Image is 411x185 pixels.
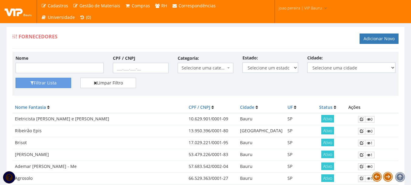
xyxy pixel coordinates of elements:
span: Ativo [321,115,334,123]
th: Ações [346,102,399,113]
label: Nome [16,55,28,61]
label: Cidade: [307,55,323,61]
a: 1 [365,140,374,146]
a: (0) [77,12,94,23]
a: Nome Fantasia [15,104,46,110]
span: Universidade [48,14,75,20]
td: SP [285,137,309,149]
a: UF [287,104,293,110]
td: SP [285,125,309,137]
span: Compras [132,3,150,9]
td: Bauru [238,113,285,125]
td: 13.950.396/0001-80 [186,125,238,137]
td: Brisot [12,137,186,149]
a: 1 [365,152,374,158]
span: Ativo [321,162,334,170]
span: Ativo [321,139,334,146]
span: Selecione uma categoria [178,63,233,73]
span: Ativo [321,127,334,134]
a: Cidade [240,104,254,110]
td: 66.529.363/0001-27 [186,173,238,184]
td: [PERSON_NAME] [12,149,186,161]
td: Ribeirão Epis [12,125,186,137]
input: ___.___.___-__ [113,63,169,73]
td: [GEOGRAPHIC_DATA] [238,125,285,137]
a: Universidade [39,12,77,23]
td: SP [285,113,309,125]
a: CPF / CNPJ [189,104,210,110]
span: Gestão de Materiais [79,3,120,9]
td: Bauru [238,173,285,184]
td: Agrosolo [12,173,186,184]
span: Fornecedores [19,33,57,40]
td: Eletricista [PERSON_NAME] e [PERSON_NAME] [12,113,186,125]
span: Correspondências [179,3,216,9]
td: Ademar [PERSON_NAME] - Me [12,161,186,173]
img: logo [5,7,32,16]
a: Limpar Filtro [80,78,136,88]
span: (0) [86,14,91,20]
a: 0 [365,163,374,170]
a: 1 [365,175,374,182]
span: Ativo [321,174,334,182]
span: Cadastros [48,3,68,9]
td: SP [285,149,309,161]
span: joao.pereira | VIP Bauru [279,5,322,11]
a: Adicionar Novo [360,34,399,44]
td: Bauru [238,149,285,161]
a: Status [319,104,333,110]
span: Selecione uma categoria [182,65,226,71]
td: SP [285,161,309,173]
td: 53.479.226/0001-83 [186,149,238,161]
button: Filtrar Lista [16,78,71,88]
td: Bauru [238,161,285,173]
span: RH [161,3,167,9]
td: 17.029.221/0001-95 [186,137,238,149]
a: 0 [365,128,374,134]
label: CPF / CNPJ [113,55,135,61]
label: Categoria: [178,55,199,61]
td: SP [285,173,309,184]
td: 10.629.901/0001-09 [186,113,238,125]
a: 0 [365,116,374,123]
label: Estado: [242,55,258,61]
td: Bauru [238,137,285,149]
td: 57.683.542/0002-04 [186,161,238,173]
span: Ativo [321,151,334,158]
